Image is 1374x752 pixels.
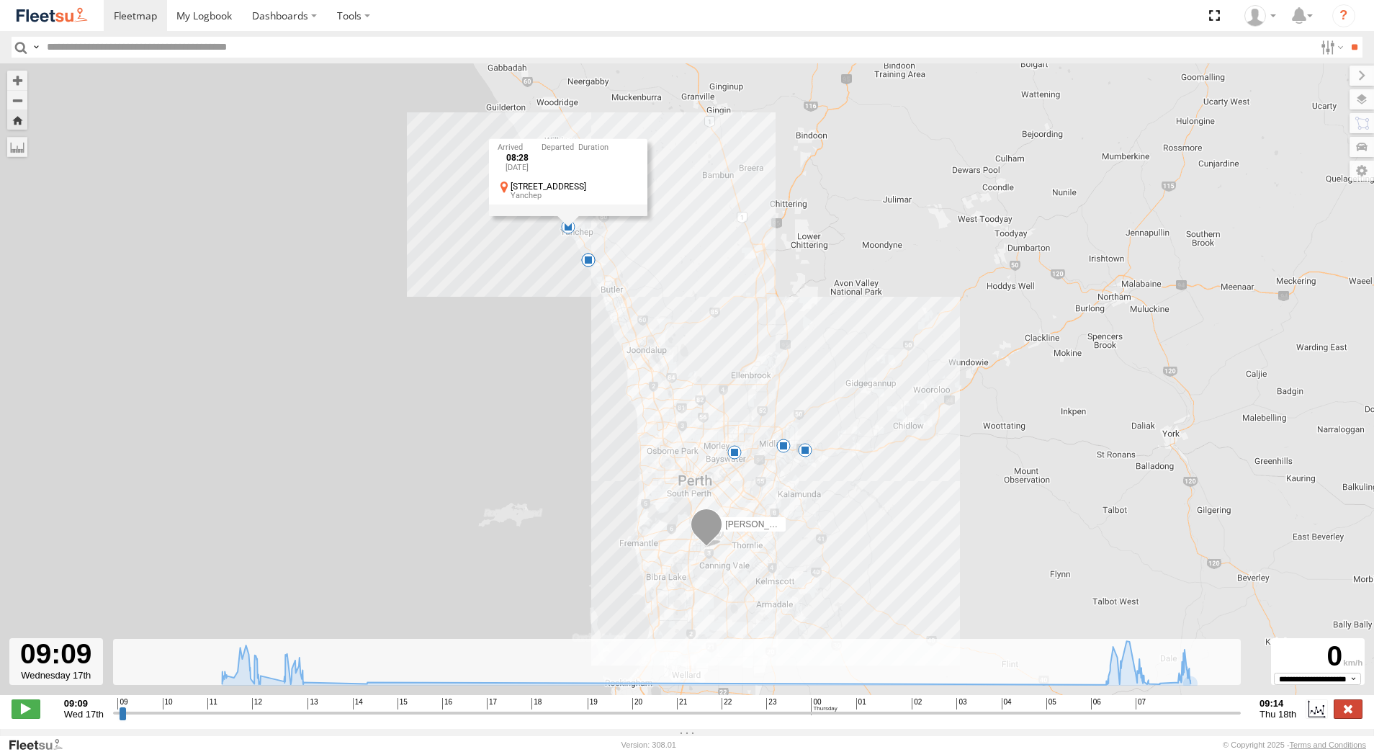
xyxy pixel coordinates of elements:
span: 16 [442,698,452,710]
span: 07 [1136,698,1146,710]
button: Zoom Home [7,110,27,130]
span: Thu 18th Sep 2025 [1259,709,1296,720]
div: [DATE] [498,164,537,172]
span: [PERSON_NAME] - 1GOI925 - [725,519,844,529]
div: © Copyright 2025 - [1223,740,1366,749]
label: Play/Stop [12,699,40,718]
img: fleetsu-logo-horizontal.svg [14,6,89,25]
label: Search Query [30,37,42,58]
span: 03 [956,698,966,710]
span: 11 [207,698,217,710]
span: 20 [632,698,642,710]
span: 21 [677,698,687,710]
span: 09 [117,698,127,710]
span: 14 [353,698,363,710]
span: 22 [722,698,732,710]
span: 00 [811,698,837,715]
span: 17 [487,698,497,710]
span: 23 [766,698,776,710]
span: 18 [531,698,542,710]
span: 01 [856,698,866,710]
span: 10 [163,698,173,710]
label: Map Settings [1350,161,1374,181]
span: 19 [588,698,598,710]
div: TheMaker Systems [1239,5,1281,27]
strong: 09:09 [64,698,104,709]
label: Close [1334,699,1362,718]
div: [STREET_ADDRESS] [511,182,639,192]
div: 08:28 [498,153,537,163]
span: 12 [252,698,262,710]
span: 04 [1002,698,1012,710]
span: 02 [912,698,922,710]
a: Terms and Conditions [1290,740,1366,749]
span: 06 [1091,698,1101,710]
span: 05 [1046,698,1056,710]
i: ? [1332,4,1355,27]
label: Measure [7,137,27,157]
div: Version: 308.01 [621,740,676,749]
button: Zoom out [7,90,27,110]
a: Visit our Website [8,738,74,752]
label: Search Filter Options [1315,37,1346,58]
div: Yanchep [511,192,639,200]
button: Zoom in [7,71,27,90]
span: 15 [398,698,408,710]
strong: 09:14 [1259,698,1296,709]
span: Wed 17th Sep 2025 [64,709,104,720]
div: 0 [1273,640,1362,673]
span: 13 [307,698,318,710]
